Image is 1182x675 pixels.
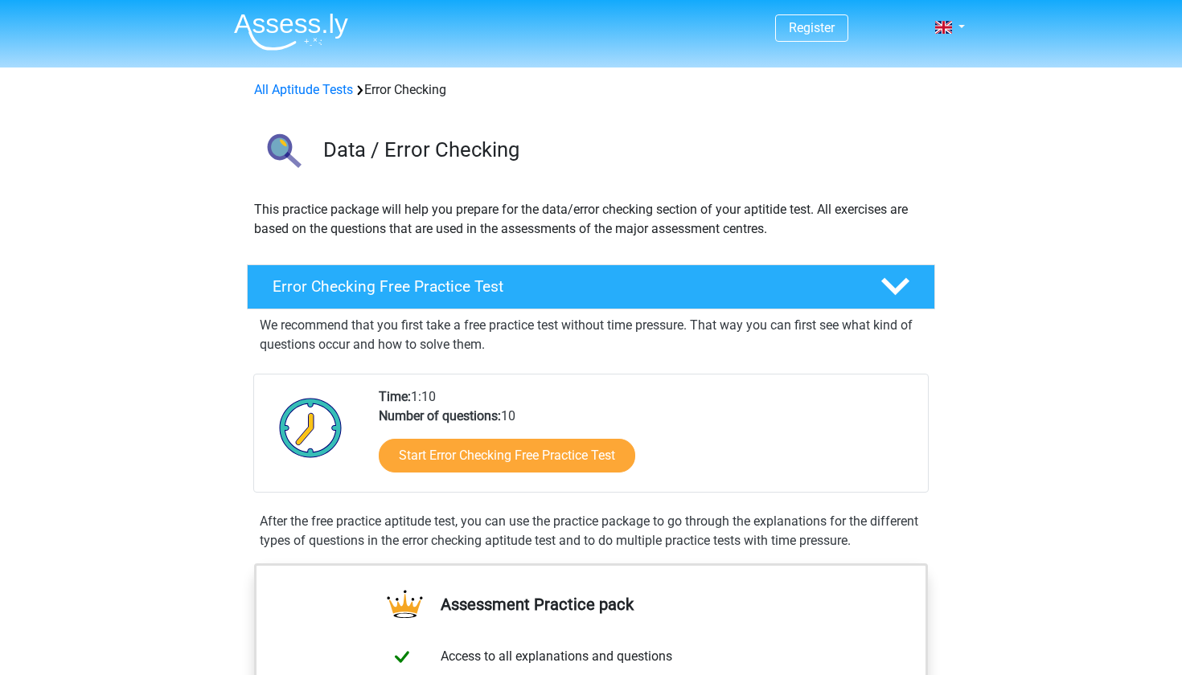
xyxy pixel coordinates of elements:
p: This practice package will help you prepare for the data/error checking section of your aptitide ... [254,200,928,239]
b: Time: [379,389,411,404]
a: All Aptitude Tests [254,82,353,97]
h3: Data / Error Checking [323,137,922,162]
a: Start Error Checking Free Practice Test [379,439,635,472]
img: Clock [270,387,351,468]
a: Error Checking Free Practice Test [240,264,942,309]
h4: Error Checking Free Practice Test [273,277,855,296]
a: Register [789,20,835,35]
img: Assessly [234,13,348,51]
b: Number of questions: [379,408,501,423]
div: 1:10 10 [367,387,927,492]
div: After the free practice aptitude test, you can use the practice package to go through the explana... [253,512,929,550]
p: We recommend that you first take a free practice test without time pressure. That way you can fir... [260,316,922,354]
div: Error Checking [248,80,934,100]
img: error checking [248,119,316,187]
